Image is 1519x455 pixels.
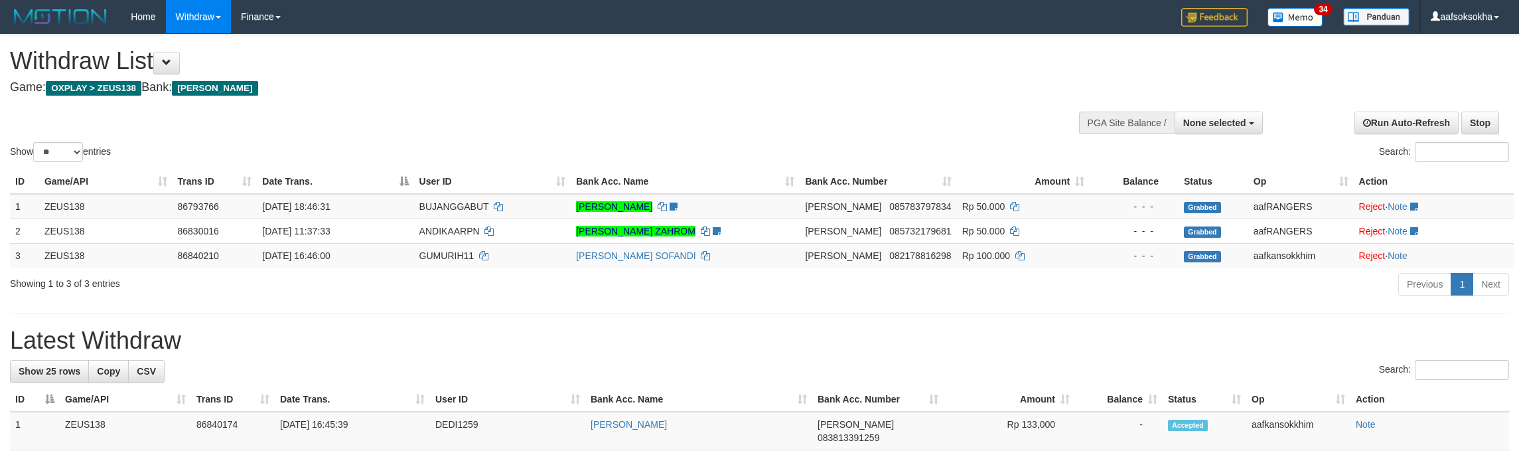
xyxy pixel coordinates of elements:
[1163,387,1246,412] th: Status: activate to sort column ascending
[1388,226,1408,236] a: Note
[10,48,999,74] h1: Withdraw List
[1356,419,1376,430] a: Note
[1175,112,1263,134] button: None selected
[962,226,1005,236] span: Rp 50.000
[591,419,667,430] a: [PERSON_NAME]
[1359,226,1386,236] a: Reject
[419,201,489,212] span: BUJANGGABUT
[1314,3,1332,15] span: 34
[1379,142,1509,162] label: Search:
[1398,273,1451,296] a: Previous
[1354,194,1514,219] td: ·
[10,272,623,290] div: Showing 1 to 3 of 3 entries
[1248,243,1354,268] td: aafkansokkhim
[800,169,956,194] th: Bank Acc. Number: activate to sort column ascending
[97,366,120,377] span: Copy
[262,250,330,261] span: [DATE] 16:46:00
[1267,8,1323,27] img: Button%20Memo.svg
[1248,194,1354,219] td: aafRANGERS
[1379,360,1509,380] label: Search:
[1246,412,1350,450] td: aafkansokkhim
[571,169,800,194] th: Bank Acc. Name: activate to sort column ascending
[818,419,894,430] span: [PERSON_NAME]
[262,201,330,212] span: [DATE] 18:46:31
[1075,387,1163,412] th: Balance: activate to sort column ascending
[33,142,83,162] select: Showentries
[46,81,141,96] span: OXPLAY > ZEUS138
[957,169,1090,194] th: Amount: activate to sort column ascending
[430,387,585,412] th: User ID: activate to sort column ascending
[275,412,430,450] td: [DATE] 16:45:39
[39,169,173,194] th: Game/API: activate to sort column ascending
[1248,169,1354,194] th: Op: activate to sort column ascending
[1359,201,1386,212] a: Reject
[962,201,1005,212] span: Rp 50.000
[1248,219,1354,243] td: aafRANGERS
[805,250,881,261] span: [PERSON_NAME]
[414,169,571,194] th: User ID: activate to sort column ascending
[576,250,695,261] a: [PERSON_NAME] SOFANDI
[10,219,39,243] td: 2
[1246,387,1350,412] th: Op: activate to sort column ascending
[585,387,812,412] th: Bank Acc. Name: activate to sort column ascending
[1461,112,1499,134] a: Stop
[889,250,951,261] span: Copy 082178816298 to clipboard
[419,226,480,236] span: ANDIKAARPN
[1354,112,1459,134] a: Run Auto-Refresh
[178,226,219,236] span: 86830016
[576,226,695,236] a: [PERSON_NAME] ZAHROM
[191,412,275,450] td: 86840174
[889,201,951,212] span: Copy 085783797834 to clipboard
[275,387,430,412] th: Date Trans.: activate to sort column ascending
[39,194,173,219] td: ZEUS138
[805,201,881,212] span: [PERSON_NAME]
[257,169,413,194] th: Date Trans.: activate to sort column descending
[178,250,219,261] span: 86840210
[430,412,585,450] td: DEDI1259
[1075,412,1163,450] td: -
[39,243,173,268] td: ZEUS138
[1090,169,1179,194] th: Balance
[1359,250,1386,261] a: Reject
[1184,227,1221,238] span: Grabbed
[1183,118,1246,128] span: None selected
[944,387,1075,412] th: Amount: activate to sort column ascending
[172,81,257,96] span: [PERSON_NAME]
[60,412,191,450] td: ZEUS138
[889,226,951,236] span: Copy 085732179681 to clipboard
[10,194,39,219] td: 1
[39,219,173,243] td: ZEUS138
[1354,219,1514,243] td: ·
[60,387,191,412] th: Game/API: activate to sort column ascending
[10,142,111,162] label: Show entries
[137,366,156,377] span: CSV
[1184,202,1221,213] span: Grabbed
[10,387,60,412] th: ID: activate to sort column descending
[818,432,879,443] span: Copy 083813391259 to clipboard
[1168,420,1208,431] span: Accepted
[1079,112,1175,134] div: PGA Site Balance /
[10,327,1509,354] h1: Latest Withdraw
[1415,360,1509,380] input: Search:
[419,250,474,261] span: GUMURIH11
[10,169,39,194] th: ID
[1388,201,1408,212] a: Note
[1179,169,1248,194] th: Status
[576,201,652,212] a: [PERSON_NAME]
[10,360,89,383] a: Show 25 rows
[10,412,60,450] td: 1
[1451,273,1473,296] a: 1
[1181,8,1248,27] img: Feedback.jpg
[1095,225,1173,238] div: - - -
[1388,250,1408,261] a: Note
[1354,243,1514,268] td: ·
[812,387,944,412] th: Bank Acc. Number: activate to sort column ascending
[1350,387,1509,412] th: Action
[178,201,219,212] span: 86793766
[10,243,39,268] td: 3
[1095,249,1173,262] div: - - -
[962,250,1010,261] span: Rp 100.000
[19,366,80,377] span: Show 25 rows
[10,81,999,94] h4: Game: Bank:
[1184,251,1221,262] span: Grabbed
